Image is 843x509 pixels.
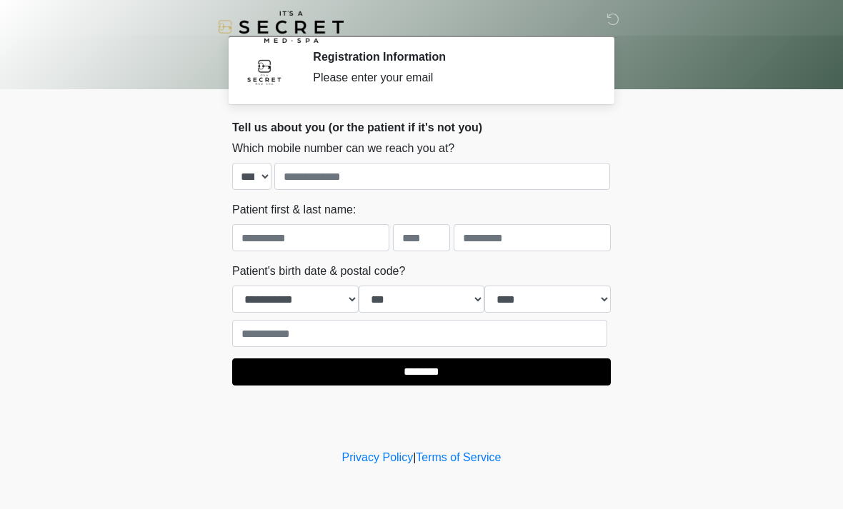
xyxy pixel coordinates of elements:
[218,11,344,43] img: It's A Secret Med Spa Logo
[243,50,286,93] img: Agent Avatar
[313,69,589,86] div: Please enter your email
[416,451,501,463] a: Terms of Service
[313,50,589,64] h2: Registration Information
[413,451,416,463] a: |
[232,201,356,218] label: Patient first & last name:
[232,263,405,280] label: Patient's birth date & postal code?
[342,451,414,463] a: Privacy Policy
[232,140,454,157] label: Which mobile number can we reach you at?
[232,121,611,134] h2: Tell us about you (or the patient if it's not you)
